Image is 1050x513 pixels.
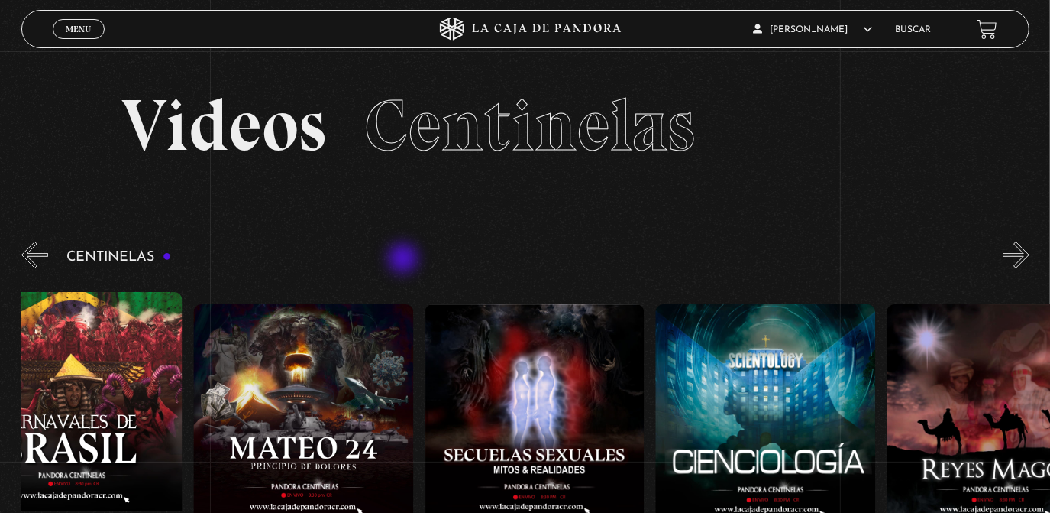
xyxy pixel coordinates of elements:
[754,25,873,34] span: [PERSON_NAME]
[365,82,696,169] span: Centinelas
[21,242,48,268] button: Previous
[60,37,96,48] span: Cerrar
[1003,242,1029,268] button: Next
[895,25,931,34] a: Buscar
[122,89,929,162] h2: Videos
[66,24,91,34] span: Menu
[977,19,997,40] a: View your shopping cart
[67,250,172,265] h3: Centinelas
